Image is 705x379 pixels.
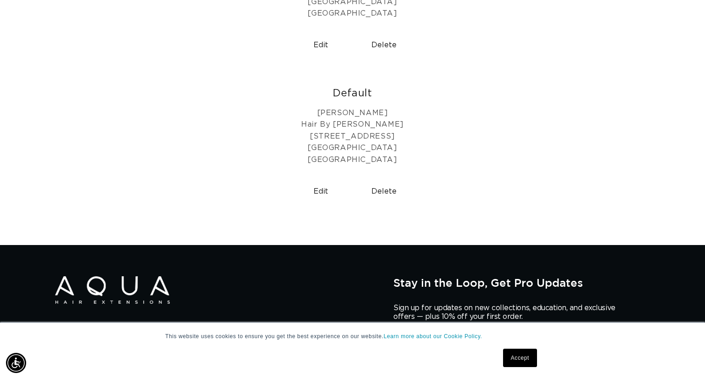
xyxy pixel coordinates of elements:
[393,276,650,289] h2: Stay in the Loop, Get Pro Updates
[7,107,698,166] p: [PERSON_NAME] Hair By [PERSON_NAME] [STREET_ADDRESS] [GEOGRAPHIC_DATA] [GEOGRAPHIC_DATA]
[356,180,412,203] button: Delete 2
[6,353,26,373] div: Accessibility Menu
[503,349,537,367] a: Accept
[55,276,170,304] img: Aqua Hair Extensions
[356,33,412,57] button: Delete 1
[165,332,540,340] p: This website uses cookies to ensure you get the best experience on our website.
[7,87,698,100] h2: Default
[384,333,482,340] a: Learn more about our Cookie Policy.
[393,304,623,321] p: Sign up for updates on new collections, education, and exclusive offers — plus 10% off your first...
[293,33,349,57] button: Edit address 1
[293,180,349,203] button: Edit address 2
